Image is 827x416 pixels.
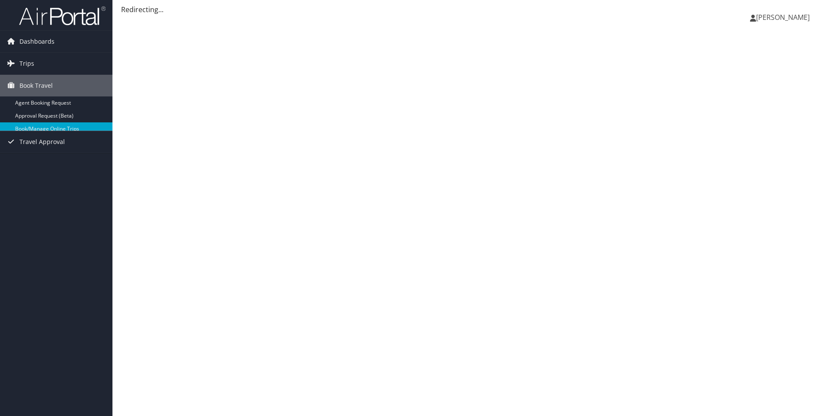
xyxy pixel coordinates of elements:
[19,6,106,26] img: airportal-logo.png
[19,31,54,52] span: Dashboards
[19,75,53,96] span: Book Travel
[756,13,810,22] span: [PERSON_NAME]
[121,4,818,15] div: Redirecting...
[19,131,65,153] span: Travel Approval
[750,4,818,30] a: [PERSON_NAME]
[19,53,34,74] span: Trips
